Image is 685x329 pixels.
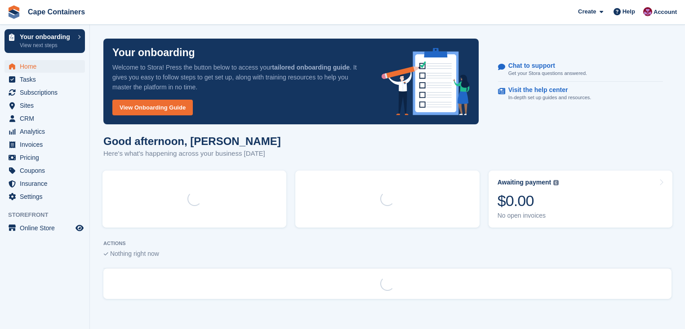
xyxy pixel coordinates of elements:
[20,190,74,203] span: Settings
[498,179,552,186] div: Awaiting payment
[103,149,281,159] p: Here's what's happening across your business [DATE]
[20,164,74,177] span: Coupons
[4,29,85,53] a: Your onboarding View next steps
[4,112,85,125] a: menu
[498,192,559,210] div: $0.00
[4,60,85,73] a: menu
[20,86,74,99] span: Subscriptions
[20,138,74,151] span: Invoices
[112,62,367,92] p: Welcome to Stora! Press the button below to access your . It gives you easy to follow steps to ge...
[508,94,592,101] p: In-depth set up guides and resources.
[4,86,85,99] a: menu
[20,177,74,190] span: Insurance
[4,99,85,112] a: menu
[4,151,85,164] a: menu
[4,164,85,177] a: menu
[623,7,635,16] span: Help
[4,73,85,86] a: menu
[20,112,74,125] span: CRM
[103,241,672,246] p: ACTIONS
[20,60,74,73] span: Home
[20,73,74,86] span: Tasks
[4,222,85,234] a: menu
[112,100,193,115] a: View Onboarding Guide
[4,138,85,151] a: menu
[4,190,85,203] a: menu
[489,171,672,228] a: Awaiting payment $0.00 No open invoices
[20,99,74,112] span: Sites
[382,48,470,115] img: onboarding-info-6c161a55d2c0e0a8cae90662b2fe09162a5109e8cc188191df67fb4f79e88e88.svg
[578,7,596,16] span: Create
[103,135,281,147] h1: Good afternoon, [PERSON_NAME]
[508,70,587,77] p: Get your Stora questions answered.
[112,48,195,58] p: Your onboarding
[498,212,559,219] div: No open invoices
[272,64,350,71] strong: tailored onboarding guide
[4,125,85,138] a: menu
[654,8,677,17] span: Account
[643,7,652,16] img: Matt Dollisson
[103,252,108,256] img: blank_slate_check_icon-ba018cac091ee9be17c0a81a6c232d5eb81de652e7a59be601be346b1b6ddf79.svg
[20,125,74,138] span: Analytics
[20,41,73,49] p: View next steps
[20,222,74,234] span: Online Store
[498,57,663,82] a: Chat to support Get your Stora questions answered.
[20,151,74,164] span: Pricing
[7,5,21,19] img: stora-icon-8386f47178a22dfd0bd8f6a31ec36ba5ce8667c1dd55bd0f319d3a0aa187defe.svg
[553,180,559,185] img: icon-info-grey-7440780725fd019a000dd9b08b2336e03edf1995a4989e88bcd33f0948082b44.svg
[4,177,85,190] a: menu
[110,250,159,257] span: Nothing right now
[8,211,89,219] span: Storefront
[498,82,663,106] a: Visit the help center In-depth set up guides and resources.
[508,86,584,94] p: Visit the help center
[24,4,89,19] a: Cape Containers
[74,223,85,233] a: Preview store
[508,62,580,70] p: Chat to support
[20,34,73,40] p: Your onboarding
